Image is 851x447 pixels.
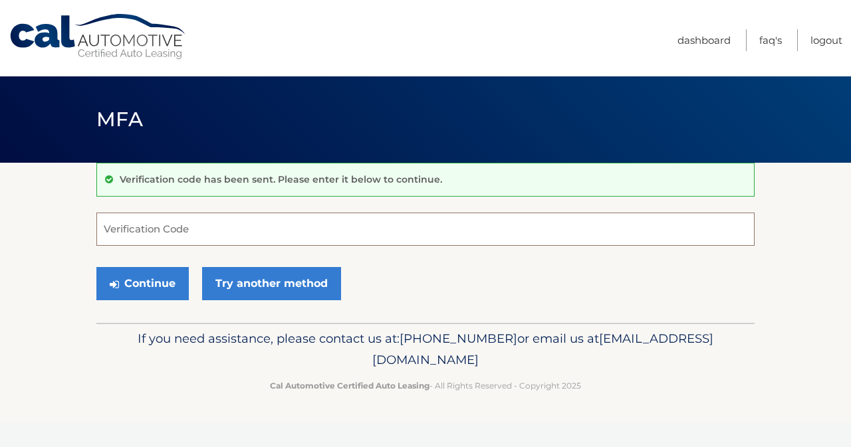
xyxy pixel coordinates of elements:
a: Cal Automotive [9,13,188,60]
p: Verification code has been sent. Please enter it below to continue. [120,173,442,185]
a: FAQ's [759,29,782,51]
a: Logout [810,29,842,51]
p: - All Rights Reserved - Copyright 2025 [105,379,746,393]
strong: Cal Automotive Certified Auto Leasing [270,381,429,391]
span: [EMAIL_ADDRESS][DOMAIN_NAME] [372,331,713,367]
p: If you need assistance, please contact us at: or email us at [105,328,746,371]
button: Continue [96,267,189,300]
a: Try another method [202,267,341,300]
span: MFA [96,107,143,132]
input: Verification Code [96,213,755,246]
a: Dashboard [677,29,731,51]
span: [PHONE_NUMBER] [400,331,517,346]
